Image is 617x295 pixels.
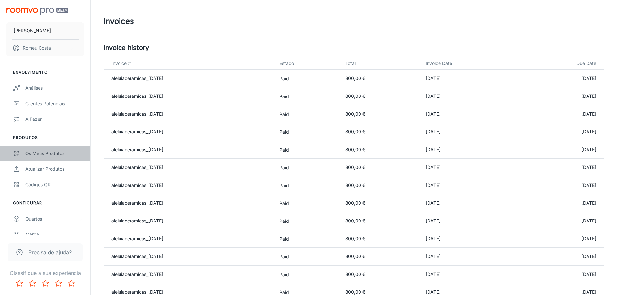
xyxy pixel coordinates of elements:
a: aleluiaceramicas_[DATE] [111,271,163,277]
button: Rate 3 star [39,277,52,290]
h1: Invoices [104,16,134,27]
div: Marca [25,231,84,238]
a: aleluiaceramicas_[DATE] [111,289,163,295]
p: [PERSON_NAME] [14,27,51,34]
p: Paid [280,218,335,224]
a: aleluiaceramicas_[DATE] [111,182,163,188]
th: Due Date [518,58,604,70]
button: Romeu Costa [6,40,84,56]
th: Invoice Date [420,58,518,70]
th: Estado [274,58,340,70]
td: [DATE] [518,212,604,230]
td: 800,00 € [340,248,420,266]
p: Classifique a sua experiência [5,269,85,277]
p: Paid [280,146,335,153]
td: [DATE] [420,230,518,248]
td: 800,00 € [340,194,420,212]
td: 800,00 € [340,105,420,123]
div: A fazer [25,116,84,123]
td: [DATE] [518,159,604,176]
td: [DATE] [420,212,518,230]
a: aleluiaceramicas_[DATE] [111,129,163,134]
a: aleluiaceramicas_[DATE] [111,236,163,241]
a: aleluiaceramicas_[DATE] [111,200,163,206]
td: 800,00 € [340,230,420,248]
td: [DATE] [420,70,518,87]
a: aleluiaceramicas_[DATE] [111,218,163,223]
a: aleluiaceramicas_[DATE] [111,93,163,99]
td: [DATE] [518,176,604,194]
p: Paid [280,253,335,260]
div: Os meus produtos [25,150,84,157]
td: [DATE] [420,123,518,141]
button: Rate 1 star [13,277,26,290]
p: Romeu Costa [23,44,51,51]
td: [DATE] [518,123,604,141]
div: Clientes potenciais [25,100,84,107]
td: [DATE] [518,266,604,283]
div: Análises [25,85,84,92]
a: aleluiaceramicas_[DATE] [111,254,163,259]
button: [PERSON_NAME] [6,22,84,39]
td: [DATE] [420,159,518,176]
td: [DATE] [420,176,518,194]
a: aleluiaceramicas_[DATE] [111,75,163,81]
td: [DATE] [518,105,604,123]
a: aleluiaceramicas_[DATE] [111,165,163,170]
td: 800,00 € [340,141,420,159]
td: [DATE] [518,230,604,248]
td: [DATE] [420,248,518,266]
div: Códigos QR [25,181,84,188]
td: [DATE] [518,248,604,266]
td: [DATE] [518,70,604,87]
p: Paid [280,129,335,135]
td: 800,00 € [340,212,420,230]
th: Invoice # [104,58,274,70]
th: Total [340,58,420,70]
div: Quartos [25,215,79,222]
td: [DATE] [420,105,518,123]
td: [DATE] [420,141,518,159]
td: 800,00 € [340,159,420,176]
a: aleluiaceramicas_[DATE] [111,147,163,152]
td: 800,00 € [340,176,420,194]
td: [DATE] [518,141,604,159]
div: Atualizar Produtos [25,165,84,173]
td: [DATE] [420,266,518,283]
td: 800,00 € [340,70,420,87]
p: Paid [280,182,335,189]
a: aleluiaceramicas_[DATE] [111,111,163,117]
td: 800,00 € [340,87,420,105]
img: Roomvo PRO Beta [6,8,68,15]
p: Paid [280,93,335,100]
p: Paid [280,235,335,242]
p: Paid [280,164,335,171]
td: 800,00 € [340,123,420,141]
td: [DATE] [420,194,518,212]
td: 800,00 € [340,266,420,283]
button: Rate 2 star [26,277,39,290]
button: Rate 4 star [52,277,65,290]
p: Paid [280,75,335,82]
p: Paid [280,271,335,278]
span: Precisa de ajuda? [29,248,72,256]
td: [DATE] [518,194,604,212]
button: Rate 5 star [65,277,78,290]
td: [DATE] [518,87,604,105]
p: Paid [280,200,335,207]
h5: Invoice history [104,43,604,52]
td: [DATE] [420,87,518,105]
p: Paid [280,111,335,118]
